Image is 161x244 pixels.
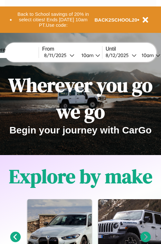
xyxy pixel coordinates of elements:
button: 8/11/2025 [42,52,76,59]
label: From [42,46,102,52]
button: Back to School savings of 20% in select cities! Ends [DATE] 10am PT.Use code: [12,10,95,30]
div: 8 / 12 / 2025 [106,52,132,58]
div: 10am [138,52,156,58]
b: BACK2SCHOOL20 [95,17,137,23]
button: 10am [76,52,102,59]
div: 8 / 11 / 2025 [44,52,70,58]
h1: Explore by make [9,163,152,190]
div: 10am [78,52,95,58]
